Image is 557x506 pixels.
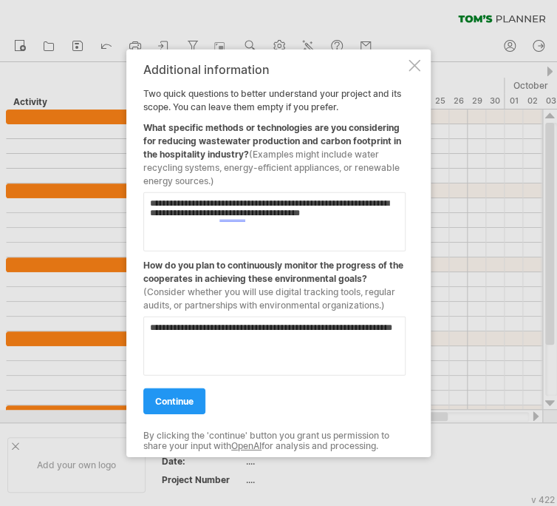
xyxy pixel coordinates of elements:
[143,63,406,76] div: Additional information
[143,388,205,414] a: continue
[143,286,395,311] span: (Consider whether you will use digital tracking tools, regular audits, or partnerships with envir...
[155,396,194,407] span: continue
[143,431,406,452] div: By clicking the 'continue' button you grant us permission to share your input with for analysis a...
[143,149,400,186] span: (Examples might include water recycling systems, energy-efficient appliances, or renewable energy...
[143,114,406,188] div: What specific methods or technologies are you considering for reducing wastewater production and ...
[231,440,262,451] a: OpenAI
[143,63,406,444] div: Two quick questions to better understand your project and its scope. You can leave them empty if ...
[143,252,406,312] div: How do you plan to continuously monitor the progress of the cooperates in achieving these environ...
